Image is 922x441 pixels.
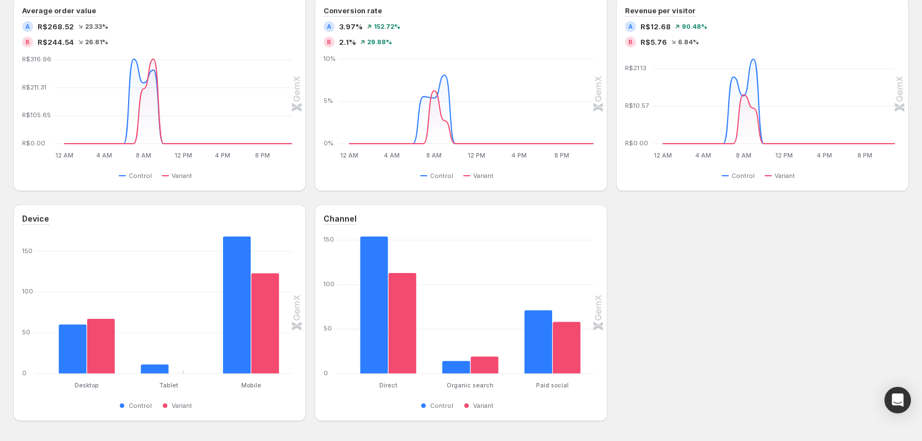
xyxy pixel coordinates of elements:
span: 23.33 % [85,23,108,30]
text: 0% [324,139,333,147]
h3: Channel [324,213,357,224]
text: 4 AM [96,151,112,159]
text: Paid social [536,381,569,389]
text: 4 PM [511,151,527,159]
rect: Control 14 [442,334,470,374]
rect: Variant 19 [470,330,499,374]
button: Variant [162,169,197,182]
text: 100 [22,287,33,295]
text: Desktop [75,381,99,389]
span: Control [732,171,755,180]
button: Variant [765,169,799,182]
rect: Control 71 [524,284,553,374]
span: R$244.54 [38,36,74,48]
text: R$21.13 [625,64,647,72]
text: 100 [324,280,335,288]
span: 29.88 % [367,39,392,45]
text: 12 PM [174,151,192,159]
text: 5% [324,97,333,105]
text: 0 [22,369,27,377]
h3: Device [22,213,49,224]
text: 12 PM [775,151,793,159]
text: 0 [324,369,328,377]
text: 8 AM [136,151,151,159]
text: Mobile [241,381,261,389]
rect: Control 11 [141,338,169,374]
text: 12 PM [468,151,485,159]
text: 150 [324,235,334,243]
span: 6.84 % [678,39,699,45]
h2: B [628,39,633,45]
text: R$0.00 [625,139,648,147]
g: Organic search: Control 14,Variant 19 [430,237,512,374]
text: R$10.57 [625,102,649,109]
rect: Variant 0 [169,347,197,374]
text: R$105.65 [22,111,51,119]
g: Direct: Control 154,Variant 113 [347,237,430,374]
text: 4 PM [215,151,231,159]
text: 4 AM [384,151,400,159]
text: Organic search [447,381,494,389]
button: Control [722,169,759,182]
rect: Variant 67 [87,292,115,374]
text: R$0.00 [22,139,45,147]
rect: Control 60 [59,298,87,374]
text: 4 AM [695,151,711,159]
text: 8 AM [736,151,751,159]
rect: Variant 58 [553,296,581,374]
button: Variant [162,399,197,412]
g: Desktop: Control 60,Variant 67 [46,237,128,374]
text: 50 [22,328,30,336]
text: 12 AM [340,151,358,159]
h2: B [327,39,331,45]
g: Tablet: Control 11,Variant 0 [128,237,210,374]
button: Control [420,169,458,182]
rect: Control 168 [223,237,251,374]
button: Control [119,399,156,412]
text: 10% [324,55,336,62]
span: Control [430,171,453,180]
span: R$12.68 [640,21,671,32]
h2: A [327,23,331,30]
rect: Control 154 [360,237,388,374]
rect: Variant 123 [251,246,279,374]
span: Control [430,401,453,410]
text: 50 [324,324,332,332]
h2: B [25,39,30,45]
button: Variant [463,169,498,182]
span: Variant [473,401,494,410]
span: Variant [775,171,795,180]
div: Open Intercom Messenger [884,387,911,413]
span: 3.97% [339,21,363,32]
g: Paid social: Control 71,Variant 58 [511,237,594,374]
text: 150 [22,247,33,255]
h3: Conversion rate [324,5,382,16]
span: Variant [172,171,192,180]
rect: Variant 113 [388,246,416,374]
text: 8 PM [857,151,872,159]
text: Tablet [160,381,178,389]
span: 152.72 % [374,23,400,30]
text: 8 PM [554,151,569,159]
h3: Revenue per visitor [625,5,696,16]
span: Control [129,401,152,410]
span: Variant [172,401,192,410]
text: Direct [379,381,398,389]
button: Variant [463,399,498,412]
h3: Average order value [22,5,96,16]
text: R$211.31 [22,83,46,91]
text: 4 PM [817,151,832,159]
span: Variant [473,171,494,180]
span: 2.1% [339,36,356,48]
span: R$5.76 [640,36,667,48]
span: Control [129,171,152,180]
text: 8 AM [426,151,442,159]
h2: A [628,23,633,30]
text: 12 AM [654,151,672,159]
text: 12 AM [55,151,73,159]
button: Control [420,399,458,412]
text: R$316.96 [22,55,51,63]
span: 26.81 % [85,39,108,45]
span: 90.48 % [682,23,707,30]
g: Mobile: Control 168,Variant 123 [210,237,292,374]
